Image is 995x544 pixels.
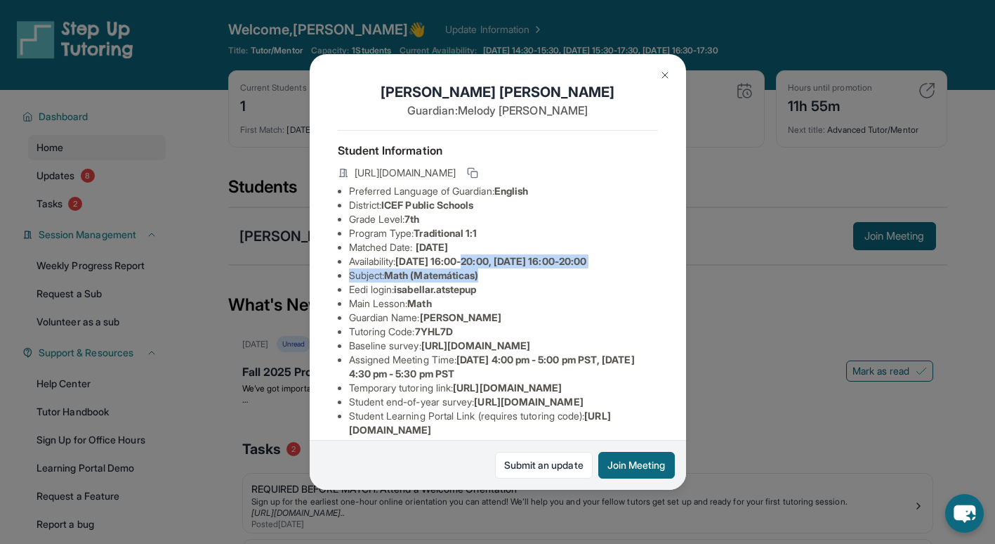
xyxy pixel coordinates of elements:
li: Student end-of-year survey : [349,395,658,409]
li: Assigned Meeting Time : [349,353,658,381]
span: [DATE] 4:00 pm - 5:00 pm PST, [DATE] 4:30 pm - 5:30 pm PST [349,354,635,380]
span: 7th [404,213,419,225]
span: [DATE] [416,241,448,253]
li: District: [349,198,658,212]
li: Preferred Language of Guardian: [349,184,658,198]
span: 7YHL7D [415,325,453,337]
p: Guardian: Melody [PERSON_NAME] [338,102,658,119]
span: isabellar.atstepup [394,283,476,295]
span: [URL][DOMAIN_NAME] [474,396,583,408]
li: Student Learning Portal Link (requires tutoring code) : [349,409,658,437]
li: Availability: [349,254,658,268]
h1: [PERSON_NAME] [PERSON_NAME] [338,82,658,102]
li: Eedi login : [349,283,658,297]
li: Matched Date: [349,240,658,254]
a: Submit an update [495,452,593,479]
li: Guardian Name : [349,311,658,325]
span: [URL][DOMAIN_NAME] [421,339,530,351]
button: chat-button [945,494,984,533]
li: Grade Level: [349,212,658,226]
h4: Student Information [338,142,658,159]
span: Traditional 1:1 [414,227,477,239]
li: Main Lesson : [349,297,658,311]
img: Close Icon [659,70,671,81]
button: Join Meeting [598,452,675,479]
span: Math (Matemáticas) [384,269,478,281]
span: [URL][DOMAIN_NAME] [355,166,456,180]
span: [DATE] 16:00-20:00, [DATE] 16:00-20:00 [395,255,586,267]
li: Subject : [349,268,658,283]
li: Baseline survey : [349,339,658,353]
li: Student Direct Learning Portal Link (no tutoring code required) : [349,437,658,465]
button: Copy link [464,164,481,181]
span: [PERSON_NAME] [420,311,502,323]
span: [URL][DOMAIN_NAME] [453,382,562,394]
span: ICEF Public Schools [381,199,473,211]
span: Math [407,297,431,309]
li: Program Type: [349,226,658,240]
li: Tutoring Code : [349,325,658,339]
span: English [494,185,529,197]
li: Temporary tutoring link : [349,381,658,395]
